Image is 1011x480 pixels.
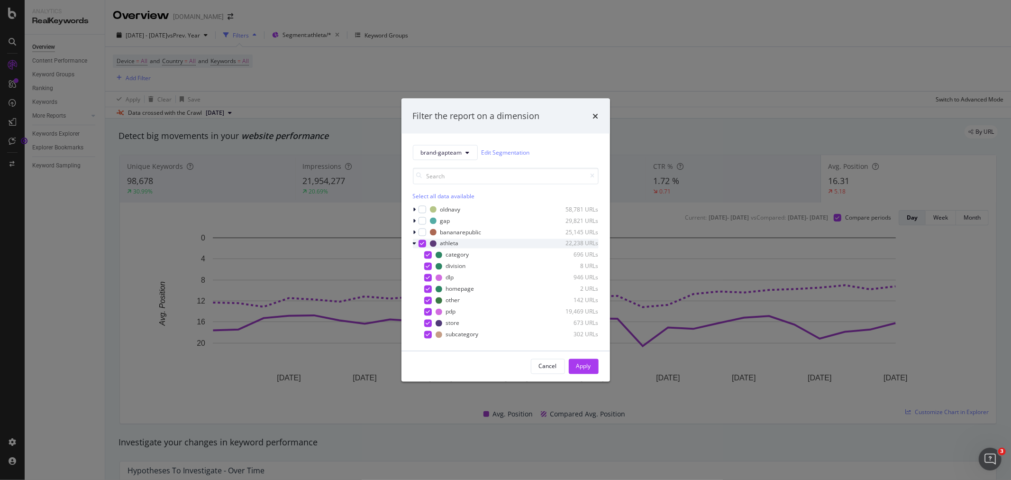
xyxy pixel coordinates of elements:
[401,99,610,382] div: modal
[482,148,530,157] a: Edit Segmentation
[446,274,454,282] div: dlp
[593,110,599,122] div: times
[552,228,599,236] div: 25,145 URLs
[552,331,599,339] div: 302 URLs
[440,240,459,248] div: athleta
[552,217,599,225] div: 29,821 URLs
[413,145,478,160] button: brand-gapteam
[446,285,474,293] div: homepage
[552,205,599,213] div: 58,781 URLs
[539,362,557,370] div: Cancel
[446,331,479,339] div: subcategory
[998,448,1006,455] span: 3
[413,167,599,184] input: Search
[446,251,469,259] div: category
[552,308,599,316] div: 19,469 URLs
[446,296,460,305] div: other
[576,362,591,370] div: Apply
[569,359,599,374] button: Apply
[552,285,599,293] div: 2 URLs
[552,262,599,270] div: 8 URLs
[552,251,599,259] div: 696 URLs
[531,359,565,374] button: Cancel
[979,448,1002,471] iframe: Intercom live chat
[446,319,460,327] div: store
[446,262,466,270] div: division
[552,274,599,282] div: 946 URLs
[552,296,599,305] div: 142 URLs
[413,192,599,200] div: Select all data available
[440,228,482,236] div: bananarepublic
[413,110,540,122] div: Filter the report on a dimension
[446,308,456,316] div: pdp
[552,240,599,248] div: 22,238 URLs
[440,205,461,213] div: oldnavy
[440,217,450,225] div: gap
[552,319,599,327] div: 673 URLs
[421,148,462,157] span: brand-gapteam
